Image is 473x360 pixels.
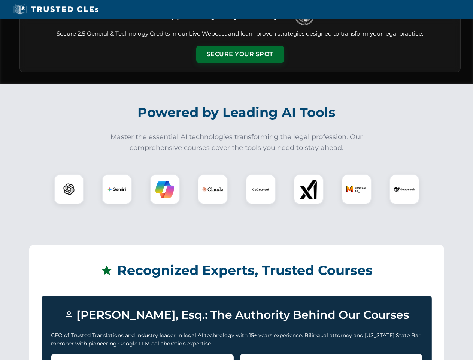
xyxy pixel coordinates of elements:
[29,99,444,126] h2: Powered by Leading AI Tools
[394,179,415,200] img: DeepSeek Logo
[246,174,276,204] div: CoCounsel
[106,132,368,153] p: Master the essential AI technologies transforming the legal profession. Our comprehensive courses...
[11,4,101,15] img: Trusted CLEs
[102,174,132,204] div: Gemini
[42,257,432,283] h2: Recognized Experts, Trusted Courses
[51,331,422,348] p: CEO of Trusted Translations and industry leader in legal AI technology with 15+ years experience....
[196,46,284,63] button: Secure Your Spot
[299,180,318,199] img: xAI Logo
[198,174,228,204] div: Claude
[107,180,126,199] img: Gemini Logo
[346,179,367,200] img: Mistral AI Logo
[51,305,422,325] h3: [PERSON_NAME], Esq.: The Authority Behind Our Courses
[155,180,174,199] img: Copilot Logo
[54,174,84,204] div: ChatGPT
[342,174,372,204] div: Mistral AI
[29,30,451,38] p: Secure 2.5 General & Technology Credits in our Live Webcast and learn proven strategies designed ...
[150,174,180,204] div: Copilot
[389,174,419,204] div: DeepSeek
[294,174,324,204] div: xAI
[202,179,223,200] img: Claude Logo
[58,178,80,200] img: ChatGPT Logo
[251,180,270,199] img: CoCounsel Logo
